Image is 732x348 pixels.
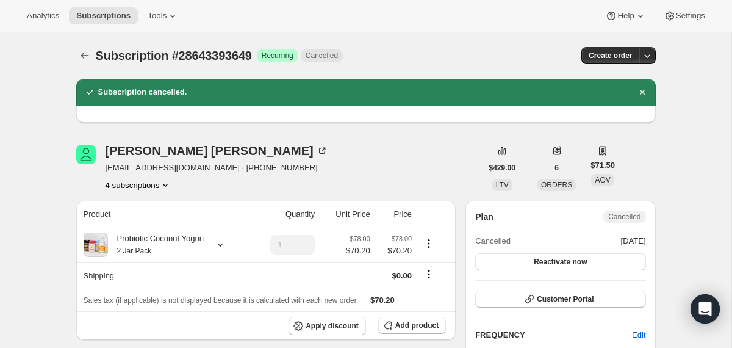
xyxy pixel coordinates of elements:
span: Settings [676,11,705,21]
button: Create order [581,47,639,64]
span: Cancelled [608,212,640,222]
span: $70.20 [346,245,370,257]
button: Settings [656,7,712,24]
span: Tools [148,11,167,21]
button: Shipping actions [419,267,439,281]
th: Price [374,201,415,228]
div: [PERSON_NAME] [PERSON_NAME] [106,145,328,157]
span: $429.00 [489,163,515,173]
span: Subscriptions [76,11,131,21]
span: ORDERS [541,181,572,189]
span: Bessie Karalekas [76,145,96,164]
div: Open Intercom Messenger [691,294,720,324]
th: Shipping [76,262,251,289]
span: [DATE] [621,235,646,247]
small: $78.00 [392,235,412,242]
img: product img [84,233,108,257]
button: Product actions [106,179,172,191]
span: $0.00 [392,271,412,280]
span: Customer Portal [537,294,594,304]
button: Edit [625,325,653,345]
span: Analytics [27,11,59,21]
button: Apply discount [289,317,366,335]
button: Analytics [20,7,66,24]
span: AOV [595,176,610,184]
th: Product [76,201,251,228]
span: $70.20 [378,245,412,257]
span: Cancelled [475,235,511,247]
span: 6 [554,163,559,173]
small: 2 Jar Pack [117,247,152,255]
button: Dismiss notification [634,84,651,101]
span: Sales tax (if applicable) is not displayed because it is calculated with each new order. [84,296,359,305]
span: $71.50 [590,159,615,172]
span: Edit [632,329,645,341]
button: Product actions [419,237,439,250]
span: Create order [589,51,632,60]
h2: FREQUENCY [475,329,632,341]
span: Subscription #28643393649 [96,49,252,62]
button: Subscriptions [76,47,93,64]
span: Add product [395,321,439,330]
span: Help [617,11,634,21]
span: Reactivate now [534,257,587,267]
button: Reactivate now [475,253,645,270]
span: Cancelled [306,51,338,60]
button: Tools [140,7,186,24]
button: $429.00 [482,159,523,176]
button: Customer Portal [475,291,645,308]
th: Unit Price [318,201,373,228]
button: 6 [547,159,566,176]
button: Help [598,7,653,24]
span: LTV [496,181,509,189]
span: Apply discount [306,321,359,331]
span: Recurring [262,51,293,60]
button: Add product [378,317,446,334]
h2: Subscription cancelled. [98,86,187,98]
span: $70.20 [370,295,395,305]
span: [EMAIL_ADDRESS][DOMAIN_NAME] · [PHONE_NUMBER] [106,162,328,174]
small: $78.00 [350,235,370,242]
button: Subscriptions [69,7,138,24]
div: Probiotic Coconut Yogurt [108,233,204,257]
th: Quantity [250,201,318,228]
h2: Plan [475,211,493,223]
